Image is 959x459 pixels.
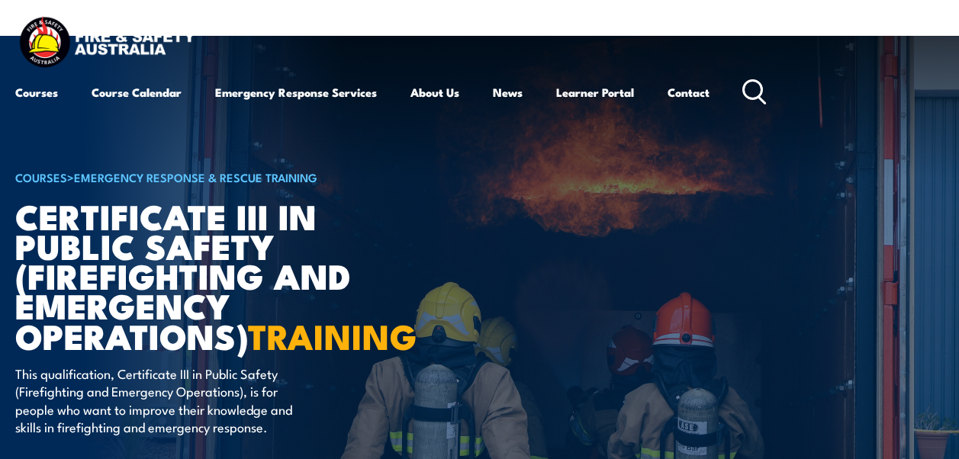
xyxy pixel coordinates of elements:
[15,201,392,350] h1: Certificate III in Public Safety (Firefighting and Emergency Operations)
[410,74,459,111] a: About Us
[74,169,317,185] a: Emergency Response & Rescue Training
[493,74,523,111] a: News
[668,74,710,111] a: Contact
[15,364,294,436] p: This qualification, Certificate III in Public Safety (Firefighting and Emergency Operations), is ...
[556,74,634,111] a: Learner Portal
[15,168,392,186] h6: >
[15,74,58,111] a: Courses
[248,309,417,361] strong: TRAINING
[15,169,67,185] a: COURSES
[92,74,182,111] a: Course Calendar
[215,74,377,111] a: Emergency Response Services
